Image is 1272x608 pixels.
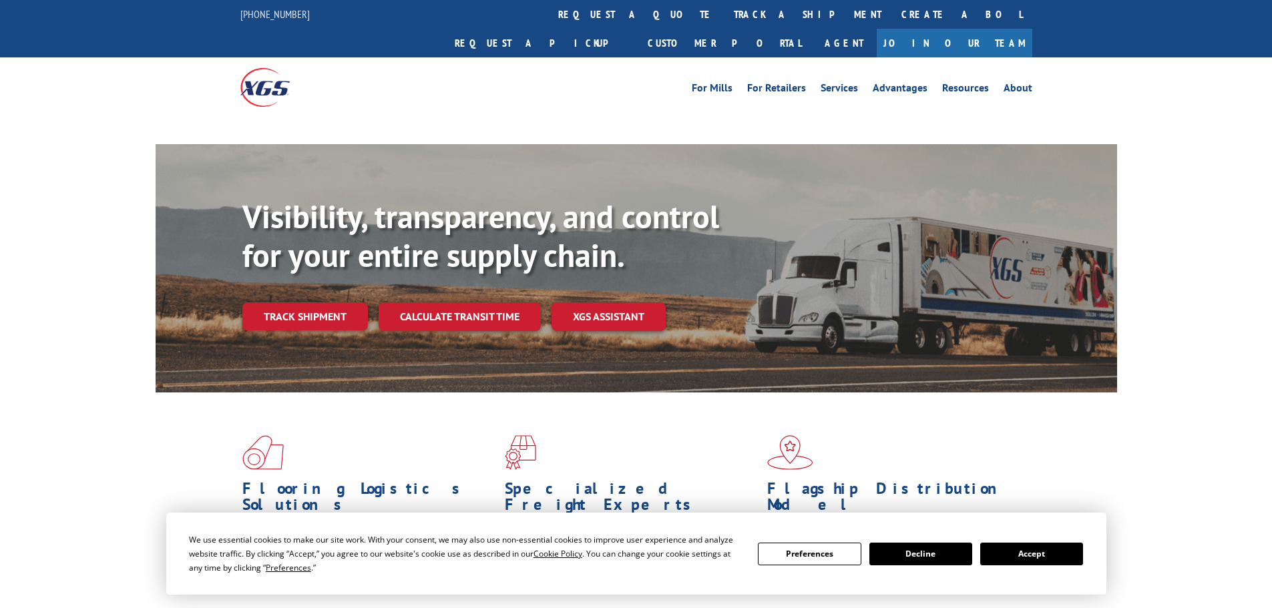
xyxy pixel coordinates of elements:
[189,533,742,575] div: We use essential cookies to make our site work. With your consent, we may also use non-essential ...
[758,543,861,565] button: Preferences
[242,481,495,519] h1: Flooring Logistics Solutions
[242,435,284,470] img: xgs-icon-total-supply-chain-intelligence-red
[242,196,719,276] b: Visibility, transparency, and control for your entire supply chain.
[821,83,858,97] a: Services
[747,83,806,97] a: For Retailers
[552,302,666,331] a: XGS ASSISTANT
[877,29,1032,57] a: Join Our Team
[534,548,582,559] span: Cookie Policy
[379,302,541,331] a: Calculate transit time
[242,302,368,330] a: Track shipment
[767,435,813,470] img: xgs-icon-flagship-distribution-model-red
[811,29,877,57] a: Agent
[638,29,811,57] a: Customer Portal
[942,83,989,97] a: Resources
[1004,83,1032,97] a: About
[240,7,310,21] a: [PHONE_NUMBER]
[266,562,311,573] span: Preferences
[505,435,536,470] img: xgs-icon-focused-on-flooring-red
[505,481,757,519] h1: Specialized Freight Experts
[869,543,972,565] button: Decline
[692,83,732,97] a: For Mills
[767,481,1020,519] h1: Flagship Distribution Model
[166,513,1106,595] div: Cookie Consent Prompt
[873,83,927,97] a: Advantages
[445,29,638,57] a: Request a pickup
[980,543,1083,565] button: Accept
